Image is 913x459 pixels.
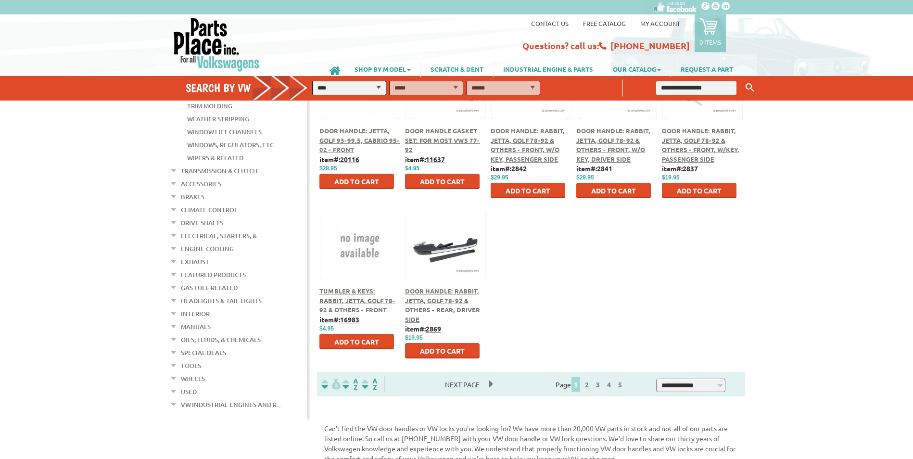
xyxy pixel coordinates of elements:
u: 20116 [340,155,359,164]
a: INDUSTRIAL ENGINE & PARTS [494,61,603,77]
a: Wheels [181,372,205,385]
a: Used [181,385,197,398]
a: 2 [583,380,591,389]
span: $19.95 [662,174,680,181]
b: item#: [405,324,441,333]
span: $4.95 [405,165,419,172]
b: item#: [319,315,359,324]
a: Tools [181,359,201,372]
a: Next Page [435,380,489,389]
u: 2837 [683,164,698,173]
button: Add to Cart [576,183,651,198]
button: Add to Cart [405,343,480,358]
button: Add to Cart [319,174,394,189]
span: Add to Cart [334,177,379,186]
a: Door Handle: Rabbit, Jetta, Golf 78-92 & Others - Front, w/o Key, Passenger Side [491,127,565,163]
a: 0 items [695,14,726,52]
b: item#: [319,155,359,164]
a: Exhaust [181,255,209,268]
h4: Search by VW [186,81,317,95]
b: item#: [576,164,612,173]
u: 2869 [426,324,441,333]
u: 2841 [597,164,612,173]
span: Add to Cart [506,186,550,195]
u: 2842 [511,164,527,173]
div: Page [540,376,641,392]
b: item#: [491,164,527,173]
img: filterpricelow.svg [321,379,341,390]
a: Manuals [181,320,211,333]
a: Contact us [531,19,569,27]
a: 4 [605,380,613,389]
a: Wipers & Related [187,152,243,164]
a: Oils, Fluids, & Chemicals [181,333,261,346]
p: 0 items [699,38,721,46]
a: Door Handle Gasket Set: for most VWs 77-92 [405,127,480,153]
a: Headlights & Tail Lights [181,294,262,307]
a: Door Handle: Rabbit, Jetta, Golf 78-92 & Others - Rear, Driver Side [405,287,480,323]
img: Sort by Headline [341,379,360,390]
a: 5 [616,380,624,389]
a: VW Industrial Engines and R... [181,398,281,411]
a: Special Deals [181,346,226,359]
a: Transmission & Clutch [181,165,257,177]
button: Add to Cart [491,183,565,198]
b: item#: [662,164,698,173]
a: Featured Products [181,268,246,281]
img: Parts Place Inc! [173,17,261,72]
a: My Account [640,19,680,27]
a: Accessories [181,178,221,190]
a: Electrical, Starters, &... [181,229,261,242]
span: $29.95 [491,174,508,181]
span: Add to Cart [334,337,379,346]
span: Add to Cart [420,346,465,355]
button: Add to Cart [405,174,480,189]
a: Drive Shafts [181,217,223,229]
u: 16983 [340,315,359,324]
a: Engine Cooling [181,242,234,255]
a: SHOP BY MODEL [345,61,420,77]
img: Sort by Sales Rank [360,379,379,390]
u: 11637 [426,155,445,164]
a: Tumbler & Keys: Rabbit, Jetta, Golf 78-92 & Others - Front [319,287,395,314]
span: $19.95 [405,334,423,341]
a: Door Handle: Rabbit, Jetta, Golf 78-92 & Others - Front, w/Key, Passenger Side [662,127,739,163]
span: Add to Cart [591,186,636,195]
span: Next Page [435,377,489,392]
button: Add to Cart [319,334,394,349]
a: 3 [594,380,602,389]
button: Keyword Search [743,80,757,96]
b: item#: [405,155,445,164]
a: Gas Fuel Related [181,281,238,294]
span: $4.95 [319,325,334,332]
a: Window Lift Channels [187,126,262,138]
span: 1 [571,377,580,392]
span: $29.95 [576,174,594,181]
a: SCRATCH & DENT [421,61,493,77]
span: Add to Cart [677,186,722,195]
a: Interior [181,307,210,320]
a: Free Catalog [583,19,626,27]
a: Door Handle: Rabbit, Jetta, Golf 78-92 & Others - Front, w/o Key, Driver Side [576,127,650,163]
span: $28.95 [319,165,337,172]
a: Brakes [181,191,204,203]
a: Climate Control [181,204,238,216]
a: Weather Stripping [187,113,249,125]
a: Windows, Regulators, Etc. [187,139,275,151]
a: Door Handle: Jetta, Golf 93-99.5, Cabrio 95-02 - Front [319,127,400,153]
button: Add to Cart [662,183,736,198]
a: OUR CATALOG [603,61,671,77]
span: Add to Cart [420,177,465,186]
a: REQUEST A PART [671,61,743,77]
a: Trim Molding [187,100,232,112]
